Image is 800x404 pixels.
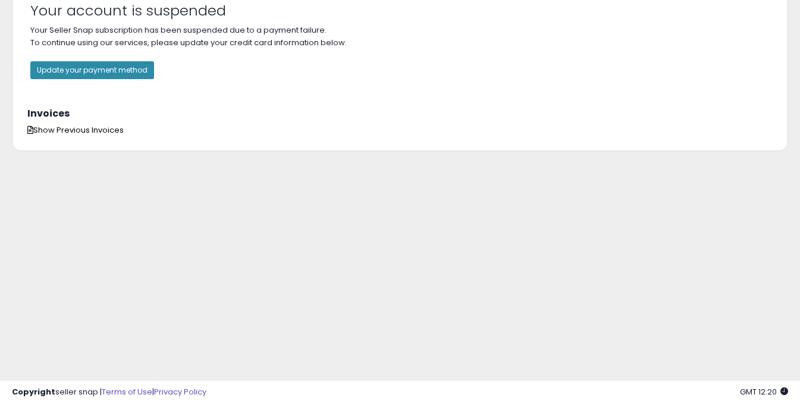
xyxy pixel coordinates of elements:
[154,386,206,397] a: Privacy Policy
[27,124,124,136] span: Show Previous Invoices
[30,3,770,18] h2: Your account is suspended
[12,387,206,398] div: seller snap | |
[12,386,55,397] strong: Copyright
[740,386,788,397] span: 2025-08-18 12:20 GMT
[30,24,770,92] p: Your Seller Snap subscription has been suspended due to a payment failure. To continue using our ...
[102,386,152,397] a: Terms of Use
[30,61,154,79] button: Update your payment method
[27,108,773,119] h3: Invoices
